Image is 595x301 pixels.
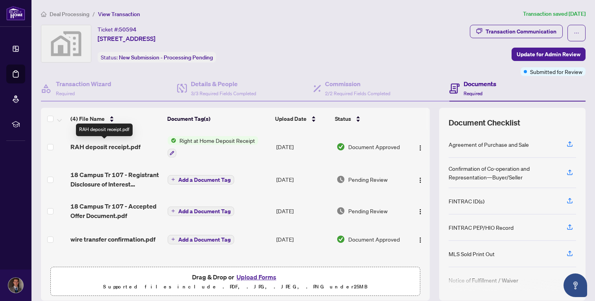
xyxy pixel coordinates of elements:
img: Logo [417,145,423,151]
h4: Commission [325,79,390,89]
button: Add a Document Tag [168,175,234,185]
button: Open asap [564,273,587,297]
span: Required [464,90,482,96]
span: [STREET_ADDRESS] [98,34,155,43]
td: [DATE] [273,130,333,164]
button: Status IconRight at Home Deposit Receipt [168,136,258,157]
h4: Documents [464,79,496,89]
td: [DATE] [273,227,333,252]
div: RAH deposit receipt.pdf [76,124,133,136]
span: Pending Review [348,207,388,215]
p: Supported files include .PDF, .JPG, .JPEG, .PNG under 25 MB [55,282,415,292]
button: Update for Admin Review [512,48,586,61]
div: MLS Sold Print Out [449,249,495,258]
span: Drag & Drop or [192,272,279,282]
span: 50594 [119,26,137,33]
span: Document Checklist [449,117,520,128]
span: plus [171,209,175,213]
button: Add a Document Tag [168,207,234,216]
button: Add a Document Tag [168,235,234,244]
span: View Transaction [98,11,140,18]
span: Drag & Drop orUpload FormsSupported files include .PDF, .JPG, .JPEG, .PNG under25MB [51,267,420,296]
button: Upload Forms [234,272,279,282]
span: home [41,11,46,17]
span: Document Approved [348,142,400,151]
span: Document Approved [348,235,400,244]
span: Add a Document Tag [178,237,231,242]
img: Logo [417,209,423,215]
img: Document Status [336,207,345,215]
button: Logo [414,205,427,217]
span: Add a Document Tag [178,177,231,183]
td: [DATE] [273,195,333,227]
img: svg%3e [41,25,91,62]
img: Document Status [336,235,345,244]
span: plus [171,177,175,181]
th: Document Tag(s) [164,108,272,130]
h4: Details & People [191,79,256,89]
h4: Transaction Wizard [56,79,111,89]
img: Status Icon [168,136,176,145]
div: Ticket #: [98,25,137,34]
span: Upload Date [275,114,307,123]
span: Update for Admin Review [517,48,580,61]
span: wire transfer confirmation.pdf [70,235,155,244]
div: FINTRAC ID(s) [449,197,484,205]
img: Logo [417,237,423,243]
button: Transaction Communication [470,25,563,38]
span: 3/3 Required Fields Completed [191,90,256,96]
button: Logo [414,140,427,153]
div: Notice of Fulfillment / Waiver [449,276,518,284]
div: FINTRAC PEP/HIO Record [449,223,514,232]
span: RAH deposit receipt.pdf [70,142,140,151]
button: Logo [414,233,427,246]
span: Status [335,114,351,123]
span: 18 Campus Tr 107 - Accepted Offer Document.pdf [70,201,161,220]
span: 2/2 Required Fields Completed [325,90,390,96]
th: Upload Date [272,108,332,130]
img: Logo [417,177,423,183]
th: Status [332,108,407,130]
img: logo [6,6,25,20]
div: Confirmation of Co-operation and Representation—Buyer/Seller [449,164,557,181]
span: Add a Document Tag [178,209,231,214]
div: Transaction Communication [486,25,556,38]
span: New Submission - Processing Pending [119,54,213,61]
span: ellipsis [574,30,579,36]
button: Logo [414,173,427,186]
th: (4) File Name [67,108,164,130]
div: Status: [98,52,216,63]
span: 18 Campus Tr 107 - Registrant Disclosure of Interest Document.pdf [70,170,161,189]
div: Agreement of Purchase and Sale [449,140,529,149]
article: Transaction saved [DATE] [523,9,586,18]
span: Deal Processing [50,11,89,18]
img: Document Status [336,175,345,184]
span: (4) File Name [70,114,105,123]
span: Right at Home Deposit Receipt [176,136,258,145]
img: Profile Icon [8,278,23,293]
span: Required [56,90,75,96]
span: plus [171,237,175,241]
td: [DATE] [273,164,333,195]
img: Document Status [336,142,345,151]
span: Pending Review [348,175,388,184]
span: Submitted for Review [530,67,582,76]
button: Add a Document Tag [168,234,234,244]
button: Add a Document Tag [168,174,234,185]
li: / [92,9,95,18]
